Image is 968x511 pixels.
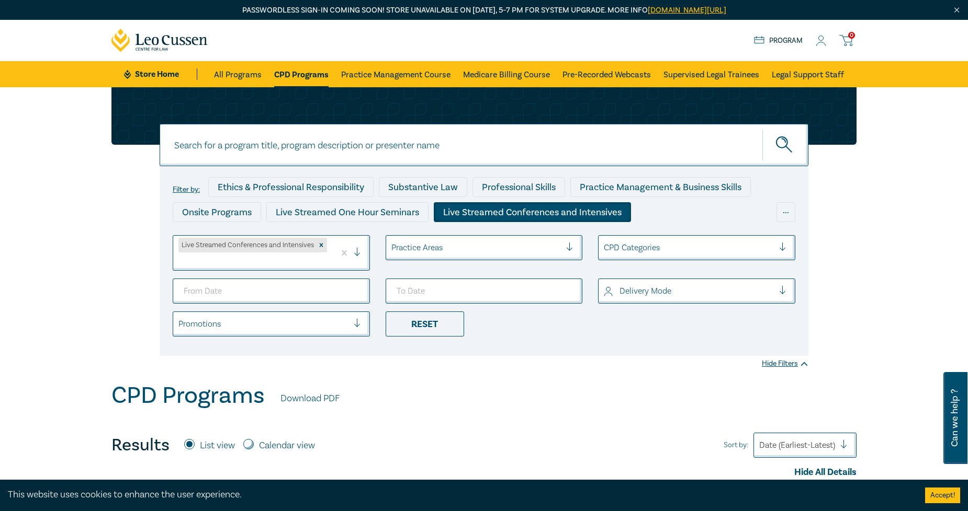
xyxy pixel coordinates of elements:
a: Practice Management Course [341,61,451,87]
input: select [178,318,181,330]
a: CPD Programs [274,61,329,87]
input: Search for a program title, program description or presenter name [160,124,808,166]
div: Onsite Programs [173,202,261,222]
a: All Programs [214,61,262,87]
div: Substantive Law [379,177,467,197]
input: select [178,255,181,267]
a: [DOMAIN_NAME][URL] [648,5,726,15]
div: This website uses cookies to enhance the user experience. [8,488,909,502]
label: Filter by: [173,185,200,194]
label: Calendar view [259,439,315,452]
div: Ethics & Professional Responsibility [208,177,374,197]
div: Reset [386,311,464,336]
a: Legal Support Staff [772,61,844,87]
div: Hide Filters [762,358,808,369]
input: To Date [386,278,583,304]
input: select [604,285,606,297]
input: Sort by [759,439,761,451]
div: Live Streamed One Hour Seminars [266,202,429,222]
a: Store Home [124,68,197,80]
a: Supervised Legal Trainees [663,61,759,87]
div: Pre-Recorded Webcasts [344,227,464,247]
img: Close [952,6,961,15]
a: Download PDF [280,392,340,405]
div: Hide All Details [111,466,857,479]
a: Medicare Billing Course [463,61,550,87]
div: ... [776,202,795,222]
div: Practice Management & Business Skills [570,177,751,197]
h4: Results [111,435,170,456]
span: Sort by: [724,439,748,451]
div: Live Streamed Practical Workshops [173,227,339,247]
div: 10 CPD Point Packages [469,227,584,247]
span: Can we help ? [950,378,960,458]
div: Professional Skills [472,177,565,197]
a: Program [754,35,803,47]
p: Passwordless sign-in coming soon! Store unavailable on [DATE], 5–7 PM for system upgrade. More info [111,5,857,16]
div: Remove Live Streamed Conferences and Intensives [316,238,327,252]
input: select [391,242,393,253]
input: From Date [173,278,370,304]
a: Pre-Recorded Webcasts [562,61,651,87]
div: Live Streamed Conferences and Intensives [434,202,631,222]
label: List view [200,439,235,452]
h1: CPD Programs [111,382,265,409]
div: National Programs [589,227,685,247]
input: select [604,242,606,253]
button: Accept cookies [925,487,960,503]
span: 0 [848,32,855,39]
div: Live Streamed Conferences and Intensives [178,238,316,252]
